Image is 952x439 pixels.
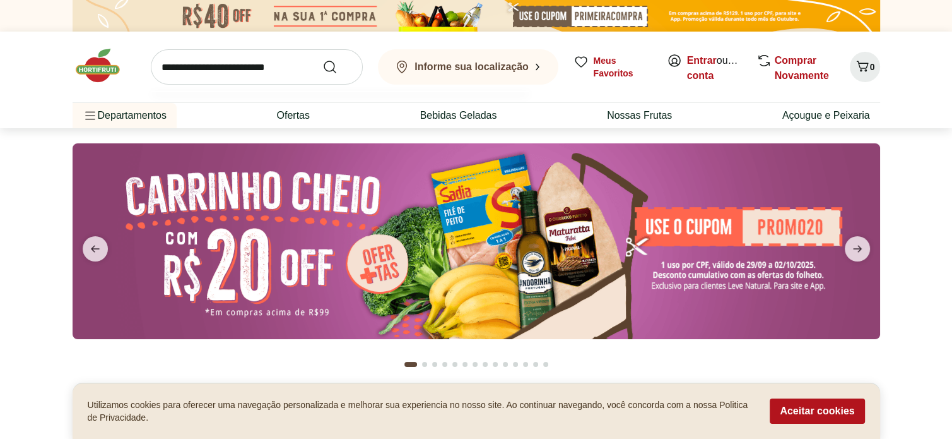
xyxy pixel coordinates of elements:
[573,54,652,80] a: Meus Favoritos
[541,349,551,380] button: Go to page 14 from fs-carousel
[490,349,500,380] button: Go to page 9 from fs-carousel
[510,349,520,380] button: Go to page 11 from fs-carousel
[460,349,470,380] button: Go to page 6 from fs-carousel
[835,236,880,262] button: next
[430,349,440,380] button: Go to page 3 from fs-carousel
[83,100,98,131] button: Menu
[276,108,309,123] a: Ofertas
[73,143,880,339] img: cupom
[531,349,541,380] button: Go to page 13 from fs-carousel
[414,61,529,72] b: Informe sua localização
[470,349,480,380] button: Go to page 7 from fs-carousel
[420,349,430,380] button: Go to page 2 from fs-carousel
[378,49,558,85] button: Informe sua localização
[687,55,717,66] a: Entrar
[870,62,875,72] span: 0
[775,55,829,81] a: Comprar Novamente
[594,54,652,80] span: Meus Favoritos
[402,349,420,380] button: Current page from fs-carousel
[151,49,363,85] input: search
[850,52,880,82] button: Carrinho
[420,108,497,123] a: Bebidas Geladas
[782,108,870,123] a: Açougue e Peixaria
[73,47,136,85] img: Hortifruti
[322,59,353,75] button: Submit Search
[687,53,743,83] span: ou
[500,349,510,380] button: Go to page 10 from fs-carousel
[73,236,118,262] button: previous
[83,100,167,131] span: Departamentos
[440,349,450,380] button: Go to page 4 from fs-carousel
[480,349,490,380] button: Go to page 8 from fs-carousel
[450,349,460,380] button: Go to page 5 from fs-carousel
[520,349,531,380] button: Go to page 12 from fs-carousel
[607,108,672,123] a: Nossas Frutas
[770,399,864,424] button: Aceitar cookies
[88,399,755,424] p: Utilizamos cookies para oferecer uma navegação personalizada e melhorar sua experiencia no nosso ...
